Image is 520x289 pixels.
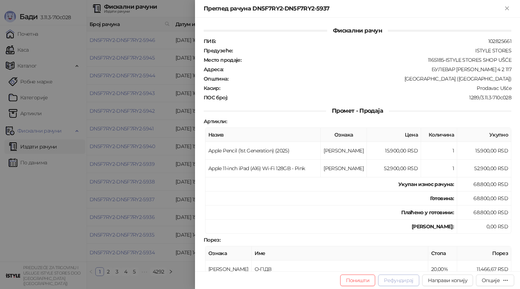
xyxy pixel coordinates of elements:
th: Укупно [457,128,511,142]
div: 1165185-ISTYLE STORES SHOP UŠĆE [242,57,512,63]
th: Ознака [321,128,367,142]
td: 52.900,00 RSD [457,160,511,177]
div: Опције [482,277,500,284]
th: Количина [421,128,457,142]
button: Направи копију [422,275,473,286]
td: 15.900,00 RSD [457,142,511,160]
strong: Предузеће : [204,47,233,54]
button: Опције [476,275,514,286]
div: [GEOGRAPHIC_DATA] ([GEOGRAPHIC_DATA]) [229,76,512,82]
th: Ознака [205,246,252,260]
td: Apple Pencil (1st Generation) (2025) [205,142,321,160]
div: ISTYLE STORES [234,47,512,54]
td: 68.800,00 RSD [457,206,511,220]
div: БУЛЕВАР [PERSON_NAME] 4 2 117 [224,66,512,73]
td: 1 [421,160,457,177]
div: Преглед рачуна DN5F7RY2-DN5F7RY2-5937 [204,4,503,13]
span: Направи копију [428,277,467,284]
td: 68.800,00 RSD [457,191,511,206]
th: Назив [205,128,321,142]
span: Промет - Продаја [326,107,389,114]
button: Рефундирај [378,275,419,286]
strong: Укупан износ рачуна : [398,181,454,187]
td: 52.900,00 RSD [367,160,421,177]
td: Apple 11-inch iPad (A16) Wi-Fi 128GB - Pink [205,160,321,177]
strong: Порез : [204,237,220,243]
td: [PERSON_NAME] [205,260,252,278]
td: 1 [421,142,457,160]
strong: [PERSON_NAME]: [412,223,454,230]
td: [PERSON_NAME] [321,142,367,160]
strong: Плаћено у готовини: [401,209,454,216]
strong: Адреса : [204,66,224,73]
button: Close [503,4,511,13]
th: Име [252,246,428,260]
div: 1289/3.11.3-710c028 [228,94,512,101]
span: Фискални рачун [327,27,388,34]
strong: Артикли : [204,118,227,125]
th: Цена [367,128,421,142]
td: 20,00% [428,260,457,278]
td: О-ПДВ [252,260,428,278]
th: Стопа [428,246,457,260]
td: 11.466,67 RSD [457,260,511,278]
td: 68.800,00 RSD [457,177,511,191]
td: 15.900,00 RSD [367,142,421,160]
strong: Место продаје : [204,57,241,63]
strong: ПИБ : [204,38,216,44]
td: 0,00 RSD [457,220,511,234]
strong: ПОС број : [204,94,227,101]
strong: Касир : [204,85,220,91]
div: 102825661 [216,38,512,44]
td: [PERSON_NAME] [321,160,367,177]
div: Prodavac Ušće [221,85,512,91]
th: Порез [457,246,511,260]
strong: Општина : [204,76,228,82]
strong: Готовина : [430,195,454,202]
button: Поништи [340,275,376,286]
